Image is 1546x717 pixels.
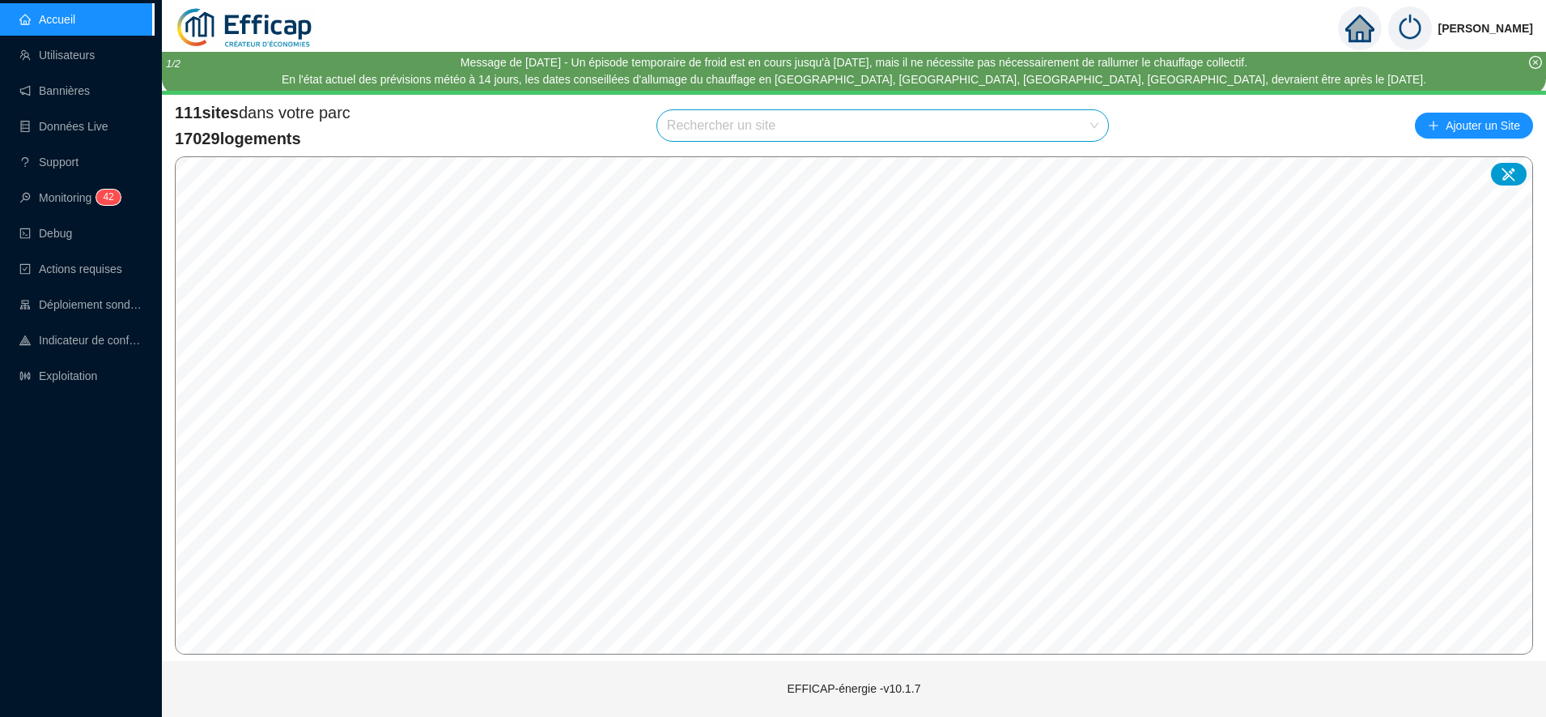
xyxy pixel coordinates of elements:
span: 111 sites [175,104,239,122]
span: Actions requises [39,262,122,275]
span: home [1345,14,1374,43]
span: plus [1428,120,1439,131]
span: 17029 logements [175,127,350,150]
a: teamUtilisateurs [19,49,95,62]
a: databaseDonnées Live [19,120,108,133]
div: En l'état actuel des prévisions météo à 14 jours, les dates conseillées d'allumage du chauffage e... [282,71,1426,88]
a: notificationBannières [19,84,90,97]
span: EFFICAP-énergie - v10.1.7 [788,682,921,695]
a: monitorMonitoring42 [19,191,116,204]
a: heat-mapIndicateur de confort [19,334,142,347]
span: [PERSON_NAME] [1438,2,1533,54]
button: Ajouter un Site [1415,113,1533,139]
span: check-square [19,263,31,275]
div: Message de [DATE] - Un épisode temporaire de froid est en cours jusqu'à [DATE], mais il ne nécess... [282,54,1426,71]
span: dans votre parc [175,101,350,124]
span: 4 [103,191,108,203]
i: 1 / 2 [166,58,181,70]
canvas: Map [176,157,1532,654]
a: slidersExploitation [19,369,97,382]
a: homeAccueil [19,13,75,26]
span: close-circle [1529,56,1542,69]
img: power [1388,6,1432,50]
span: Ajouter un Site [1446,114,1520,137]
span: 2 [108,191,114,203]
a: clusterDéploiement sondes [19,298,142,311]
a: codeDebug [19,227,72,240]
a: questionSupport [19,156,79,169]
sup: 42 [96,190,120,205]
